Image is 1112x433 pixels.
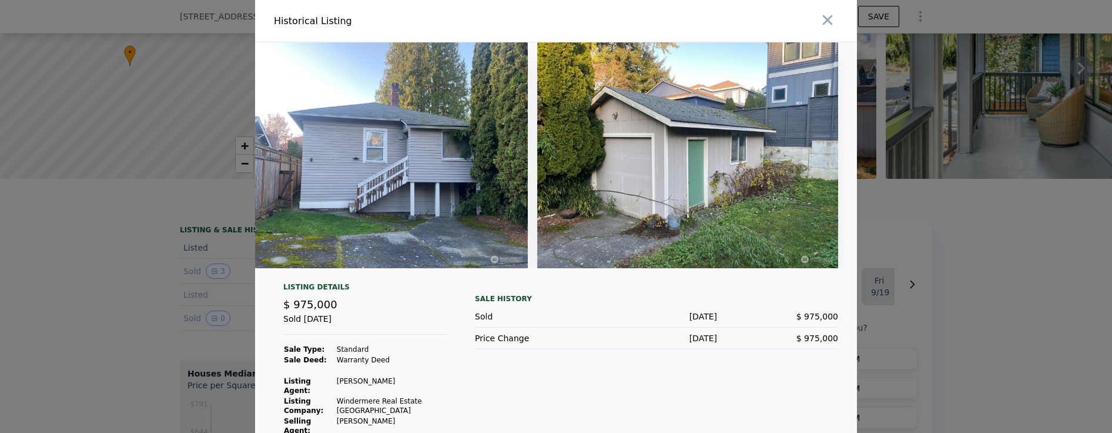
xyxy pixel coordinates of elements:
[284,397,323,415] strong: Listing Company:
[336,396,447,416] td: Windermere Real Estate [GEOGRAPHIC_DATA]
[336,355,447,365] td: Warranty Deed
[274,14,551,28] div: Historical Listing
[284,345,324,354] strong: Sale Type:
[596,311,717,322] div: [DATE]
[796,312,838,321] span: $ 975,000
[475,311,596,322] div: Sold
[796,334,838,343] span: $ 975,000
[537,42,838,268] img: Property Img
[283,282,447,297] div: Listing Details
[284,356,327,364] strong: Sale Deed:
[336,376,447,396] td: [PERSON_NAME]
[596,332,717,344] div: [DATE]
[475,332,596,344] div: Price Change
[227,42,528,268] img: Property Img
[283,298,337,311] span: $ 975,000
[284,377,311,395] strong: Listing Agent:
[283,313,447,335] div: Sold [DATE]
[336,344,447,355] td: Standard
[475,292,838,306] div: Sale History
